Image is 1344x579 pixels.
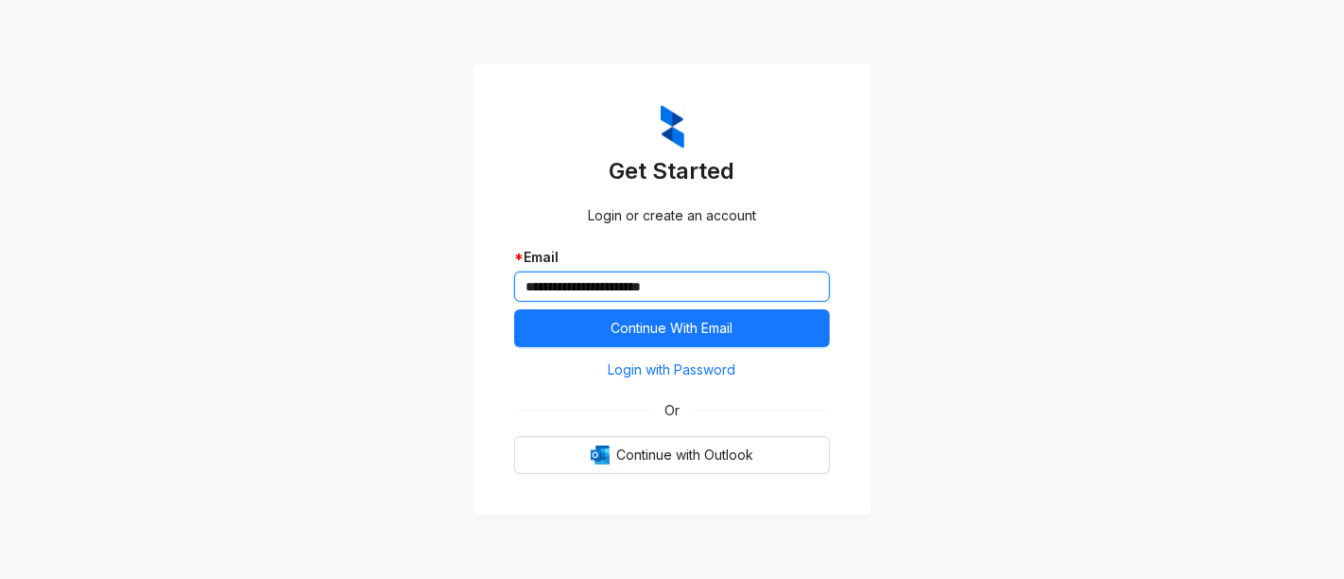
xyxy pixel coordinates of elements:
[651,400,693,421] span: Or
[617,445,754,465] span: Continue with Outlook
[609,360,736,380] span: Login with Password
[514,309,830,347] button: Continue With Email
[661,105,684,149] img: ZumaIcon
[591,446,610,465] img: Outlook
[514,355,830,385] button: Login with Password
[514,436,830,474] button: OutlookContinue with Outlook
[612,318,733,339] span: Continue With Email
[514,156,830,186] h3: Get Started
[514,247,830,268] div: Email
[514,205,830,226] div: Login or create an account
